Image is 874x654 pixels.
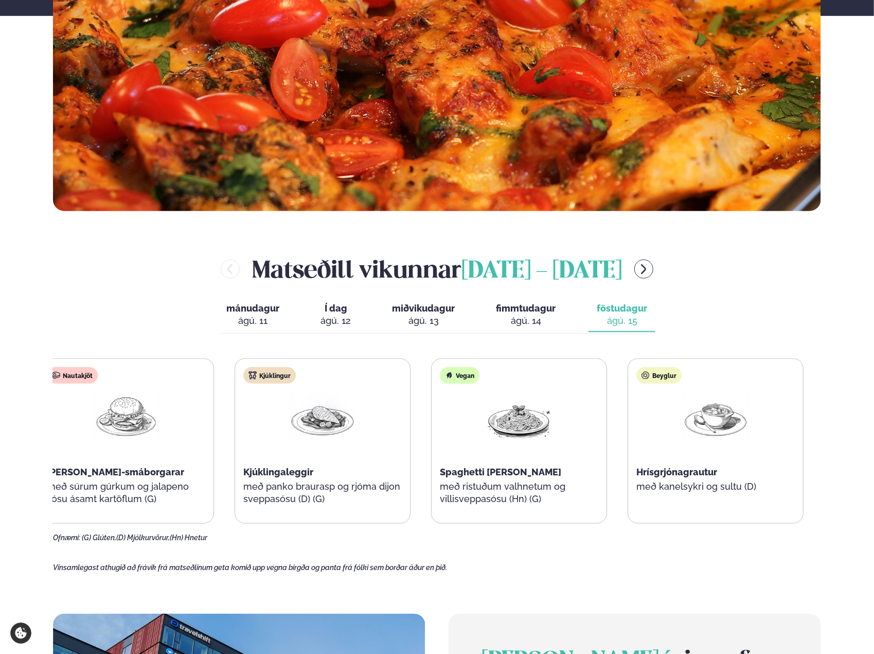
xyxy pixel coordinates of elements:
span: (D) Mjólkurvörur, [116,533,170,542]
div: Kjúklingur [244,367,296,384]
div: Vegan [440,367,480,384]
span: Ofnæmi: [53,533,80,542]
div: ágú. 11 [226,315,279,327]
button: fimmtudagur ágú. 14 [488,298,564,332]
span: Vinsamlegast athugið að frávik frá matseðlinum geta komið upp vegna birgða og panta frá fólki sem... [53,563,447,572]
div: Beyglur [637,367,682,384]
div: ágú. 12 [320,315,351,327]
p: með panko braurasp og rjóma dijon sveppasósu (D) (G) [244,480,402,505]
button: menu-btn-right [634,260,653,279]
span: (G) Glúten, [82,533,116,542]
button: Í dag ágú. 12 [312,298,359,332]
div: ágú. 15 [597,315,647,327]
h2: Matseðill vikunnar [252,252,622,286]
button: menu-btn-left [221,260,240,279]
button: föstudagur ágú. 15 [588,298,655,332]
div: Nautakjöt [47,367,98,384]
p: með súrum gúrkum og jalapeno sósu ásamt kartöflum (G) [47,480,206,505]
img: chicken.svg [249,371,257,380]
span: fimmtudagur [496,303,556,314]
a: Cookie settings [10,623,31,644]
span: (Hn) Hnetur [170,533,207,542]
span: Í dag [320,302,351,315]
img: bagle-new-16px.svg [642,371,650,380]
img: Chicken-breast.png [290,392,356,440]
img: Soup.png [683,392,749,440]
span: Spaghetti [PERSON_NAME] [440,467,562,477]
div: ágú. 14 [496,315,556,327]
p: með ristuðum valhnetum og villisveppasósu (Hn) (G) [440,480,599,505]
p: með kanelsykri og sultu (D) [637,480,795,493]
span: föstudagur [597,303,647,314]
img: Vegan.svg [445,371,454,380]
img: beef.svg [52,371,61,380]
button: miðvikudagur ágú. 13 [384,298,463,332]
span: Kjúklingaleggir [244,467,314,477]
img: Hamburger.png [94,392,159,440]
span: [PERSON_NAME]-smáborgarar [47,467,185,477]
button: mánudagur ágú. 11 [218,298,288,332]
span: miðvikudagur [392,303,455,314]
span: mánudagur [226,303,279,314]
span: [DATE] - [DATE] [461,260,622,283]
img: Spagetti.png [487,392,552,440]
span: Hrísgrjónagrautur [637,467,718,477]
div: ágú. 13 [392,315,455,327]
